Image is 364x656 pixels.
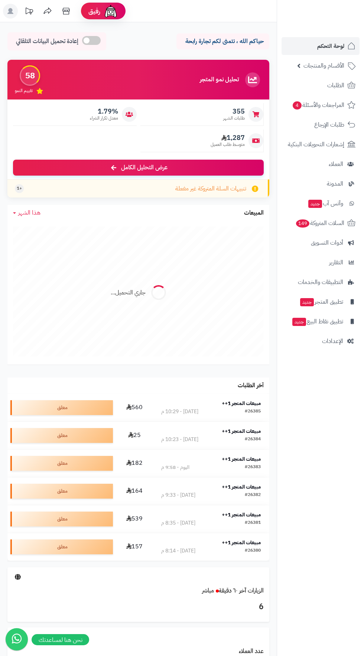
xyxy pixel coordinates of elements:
[313,13,357,29] img: logo-2.png
[295,218,344,228] span: السلات المتروكة
[322,336,343,346] span: الإعدادات
[282,214,360,232] a: السلات المتروكة149
[296,219,310,228] span: 149
[116,505,153,533] td: 539
[317,41,344,51] span: لوحة التحكم
[292,100,344,110] span: المراجعات والأسئلة
[282,332,360,350] a: الإعدادات
[292,316,343,327] span: تطبيق نقاط البيع
[311,238,343,248] span: أدوات التسويق
[202,586,264,595] a: الزيارات آخر ٦٠ دقيقةمباشر
[245,492,261,499] div: #26382
[245,519,261,527] div: #26381
[175,185,246,193] span: تنبيهات السلة المتروكة غير مفعلة
[245,408,261,415] div: #26385
[298,277,343,287] span: التطبيقات والخدمات
[223,107,245,115] span: 355
[245,436,261,443] div: #26384
[238,382,264,389] h3: آخر الطلبات
[20,4,38,20] a: تحديثات المنصة
[329,159,343,169] span: العملاء
[282,195,360,212] a: وآتس آبجديد
[161,519,195,527] div: [DATE] - 8:35 م
[211,134,245,142] span: 1,287
[13,209,40,217] a: هذا الشهر
[111,288,146,297] div: جاري التحميل...
[282,96,360,114] a: المراجعات والأسئلة4
[15,88,33,94] span: تقييم النمو
[282,175,360,193] a: المدونة
[121,163,168,172] span: عرض التحليل الكامل
[222,399,261,407] strong: مبيعات المتجر 1++
[161,436,198,443] div: [DATE] - 10:23 م
[222,511,261,519] strong: مبيعات المتجر 1++
[223,115,245,121] span: طلبات الشهر
[282,136,360,153] a: إشعارات التحويلات البنكية
[161,492,195,499] div: [DATE] - 9:33 م
[308,200,322,208] span: جديد
[327,179,343,189] span: المدونة
[161,408,198,415] div: [DATE] - 10:29 م
[292,318,306,326] span: جديد
[90,115,118,121] span: معدل تكرار الشراء
[10,512,113,526] div: معلق
[222,427,261,435] strong: مبيعات المتجر 1++
[103,4,118,19] img: ai-face.png
[10,456,113,471] div: معلق
[288,139,344,150] span: إشعارات التحويلات البنكية
[282,293,360,311] a: تطبيق المتجرجديد
[10,428,113,443] div: معلق
[202,586,214,595] small: مباشر
[182,37,264,46] p: حياكم الله ، نتمنى لكم تجارة رابحة
[300,298,314,306] span: جديد
[303,61,344,71] span: الأقسام والمنتجات
[116,450,153,477] td: 182
[90,107,118,115] span: 1.79%
[161,547,195,555] div: [DATE] - 8:14 م
[10,539,113,554] div: معلق
[10,400,113,415] div: معلق
[116,533,153,561] td: 157
[239,647,264,656] a: عدد العملاء
[211,141,245,148] span: متوسط طلب العميل
[200,76,239,83] h3: تحليل نمو المتجر
[17,185,22,192] span: +1
[222,539,261,546] strong: مبيعات المتجر 1++
[244,210,264,216] h3: المبيعات
[329,257,343,268] span: التقارير
[282,37,360,55] a: لوحة التحكم
[327,80,344,91] span: الطلبات
[88,7,100,16] span: رفيق
[222,455,261,463] strong: مبيعات المتجر 1++
[245,547,261,555] div: #26380
[282,116,360,134] a: طلبات الإرجاع
[18,208,40,217] span: هذا الشهر
[161,464,189,471] div: اليوم - 9:58 م
[308,198,343,209] span: وآتس آب
[116,477,153,505] td: 164
[282,76,360,94] a: الطلبات
[299,297,343,307] span: تطبيق المتجر
[245,464,261,471] div: #26383
[16,37,78,46] span: إعادة تحميل البيانات التلقائي
[222,483,261,491] strong: مبيعات المتجر 1++
[282,155,360,173] a: العملاء
[282,313,360,330] a: تطبيق نقاط البيعجديد
[116,394,153,421] td: 560
[292,101,302,110] span: 4
[282,234,360,252] a: أدوات التسويق
[13,601,264,613] h3: 6
[10,484,113,499] div: معلق
[314,120,344,130] span: طلبات الإرجاع
[116,422,153,449] td: 25
[282,273,360,291] a: التطبيقات والخدمات
[13,160,264,176] a: عرض التحليل الكامل
[282,254,360,271] a: التقارير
